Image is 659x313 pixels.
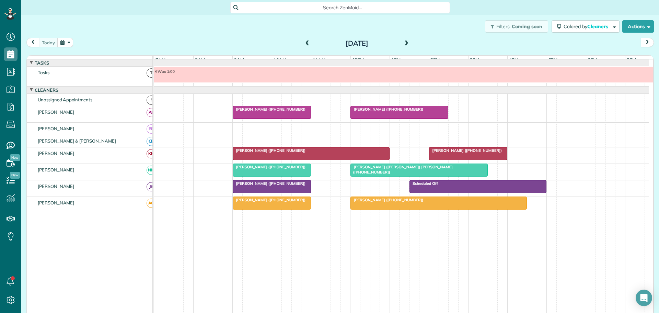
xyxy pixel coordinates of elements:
[587,23,609,30] span: Cleaners
[625,57,637,63] span: 7pm
[36,109,76,115] span: [PERSON_NAME]
[147,199,156,208] span: AG
[232,165,306,169] span: [PERSON_NAME] ([PHONE_NUMBER])
[154,69,175,74] span: Wax 1:00
[409,181,438,186] span: Scheduled Off
[36,138,117,144] span: [PERSON_NAME] & [PERSON_NAME]
[147,96,156,105] span: !
[39,38,58,47] button: today
[429,148,502,153] span: [PERSON_NAME] ([PHONE_NUMBER])
[33,60,50,66] span: Tasks
[272,57,288,63] span: 10am
[147,166,156,175] span: NM
[622,20,654,33] button: Actions
[390,57,402,63] span: 1pm
[496,23,511,30] span: Filters:
[233,57,245,63] span: 9am
[232,107,306,112] span: [PERSON_NAME] ([PHONE_NUMBER])
[429,57,441,63] span: 2pm
[311,57,327,63] span: 11am
[26,38,39,47] button: prev
[636,290,652,306] div: Open Intercom Messenger
[36,183,76,189] span: [PERSON_NAME]
[564,23,611,30] span: Colored by
[350,198,424,202] span: [PERSON_NAME] ([PHONE_NUMBER])
[36,126,76,131] span: [PERSON_NAME]
[33,87,60,93] span: Cleaners
[147,182,156,191] span: JB
[351,57,366,63] span: 12pm
[147,108,156,117] span: AF
[508,57,520,63] span: 4pm
[147,68,156,78] span: T
[512,23,543,30] span: Coming soon
[10,172,20,179] span: New
[547,57,559,63] span: 5pm
[314,40,400,47] h2: [DATE]
[552,20,620,33] button: Colored byCleaners
[350,165,453,174] span: [PERSON_NAME] ([PERSON_NAME]) [PERSON_NAME] ([PHONE_NUMBER])
[586,57,598,63] span: 6pm
[469,57,481,63] span: 3pm
[232,198,306,202] span: [PERSON_NAME] ([PHONE_NUMBER])
[641,38,654,47] button: next
[36,97,94,102] span: Unassigned Appointments
[10,154,20,161] span: New
[147,149,156,158] span: KH
[154,57,167,63] span: 7am
[232,181,306,186] span: [PERSON_NAME] ([PHONE_NUMBER])
[350,107,424,112] span: [PERSON_NAME] ([PHONE_NUMBER])
[36,150,76,156] span: [PERSON_NAME]
[36,70,51,75] span: Tasks
[147,124,156,134] span: BR
[36,167,76,172] span: [PERSON_NAME]
[147,137,156,146] span: CB
[36,200,76,205] span: [PERSON_NAME]
[232,148,306,153] span: [PERSON_NAME] ([PHONE_NUMBER])
[194,57,206,63] span: 8am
